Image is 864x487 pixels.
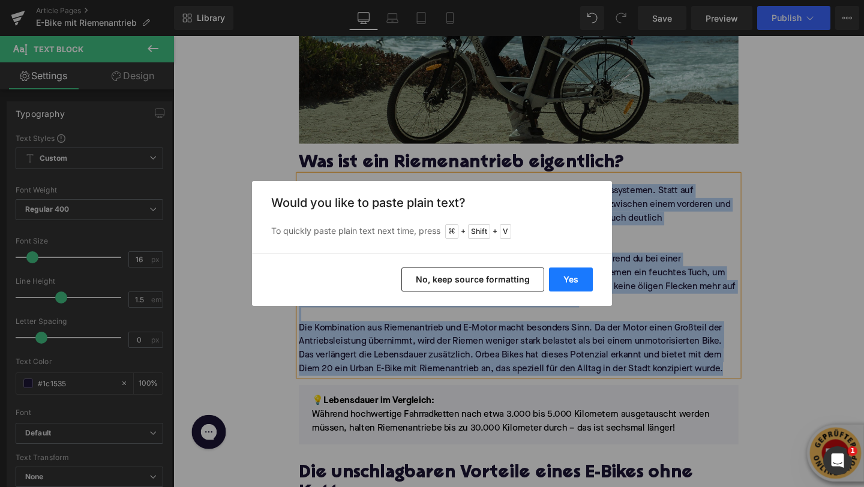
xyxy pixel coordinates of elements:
h2: Was ist ein Riemenantrieb eigentlich? [132,124,594,146]
iframe: Intercom live chat [823,446,852,475]
font: 💡Lebensdauer im Vergleich [146,379,271,389]
span: Shift [468,224,490,239]
h3: Would you like to paste plain text? [271,196,593,210]
p: Die Kombination aus Riemenantrieb und E-Motor macht besonders Sinn. Da der Motor einen Großteil d... [132,300,594,357]
span: + [493,226,497,238]
p: Während hochwertige Fahrradketten nach etwa 3.000 bis 5.000 Kilometern ausgetauscht werden müssen... [146,391,580,420]
span: V [500,224,511,239]
span: 1 [848,446,857,456]
p: To quickly paste plain text next time, press [271,224,593,239]
p: Der größte Pluspunkt: Ein Riemenantrieb benötigt keinerlei Schmierung. Während du bei einer herkö... [132,228,594,285]
strong: : [271,379,274,389]
iframe: Gorgias live chat messenger [13,394,61,438]
span: + [461,226,466,238]
button: Yes [549,267,593,291]
p: Der Riemenantrieb ist der populärste Vertreter unter den kettenlosen Antriebssystemen. Statt auf ... [132,156,594,214]
button: No, keep source formatting [401,267,544,291]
